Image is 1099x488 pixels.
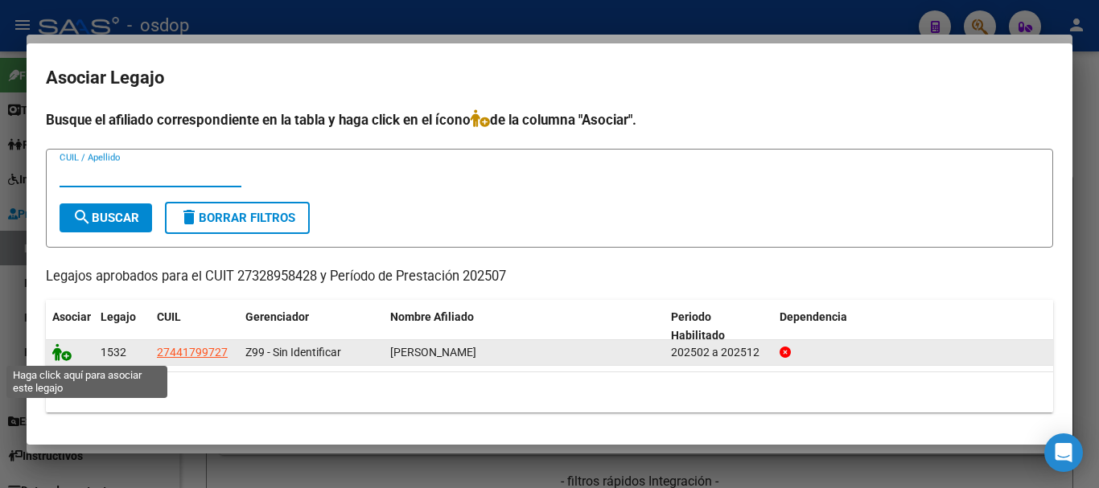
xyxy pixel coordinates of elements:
mat-icon: search [72,207,92,227]
span: Gerenciador [245,310,309,323]
span: FAINBERG MERCEDES [390,346,476,359]
datatable-header-cell: Dependencia [773,300,1054,353]
span: CUIL [157,310,181,323]
datatable-header-cell: Asociar [46,300,94,353]
datatable-header-cell: Periodo Habilitado [665,300,773,353]
button: Borrar Filtros [165,202,310,234]
span: Borrar Filtros [179,211,295,225]
datatable-header-cell: Legajo [94,300,150,353]
span: Asociar [52,310,91,323]
div: 1 registros [46,372,1053,412]
div: 202502 a 202512 [671,343,767,362]
span: Buscar [72,211,139,225]
span: 27441799727 [157,346,228,359]
datatable-header-cell: Gerenciador [239,300,384,353]
span: Periodo Habilitado [671,310,725,342]
span: Z99 - Sin Identificar [245,346,341,359]
mat-icon: delete [179,207,199,227]
datatable-header-cell: CUIL [150,300,239,353]
datatable-header-cell: Nombre Afiliado [384,300,665,353]
div: Open Intercom Messenger [1044,433,1083,472]
span: Nombre Afiliado [390,310,474,323]
h4: Busque el afiliado correspondiente en la tabla y haga click en el ícono de la columna "Asociar". [46,109,1053,130]
span: Dependencia [780,310,847,323]
h2: Asociar Legajo [46,63,1053,93]
p: Legajos aprobados para el CUIT 27328958428 y Período de Prestación 202507 [46,267,1053,287]
span: Legajo [101,310,136,323]
span: 1532 [101,346,126,359]
button: Buscar [60,203,152,232]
